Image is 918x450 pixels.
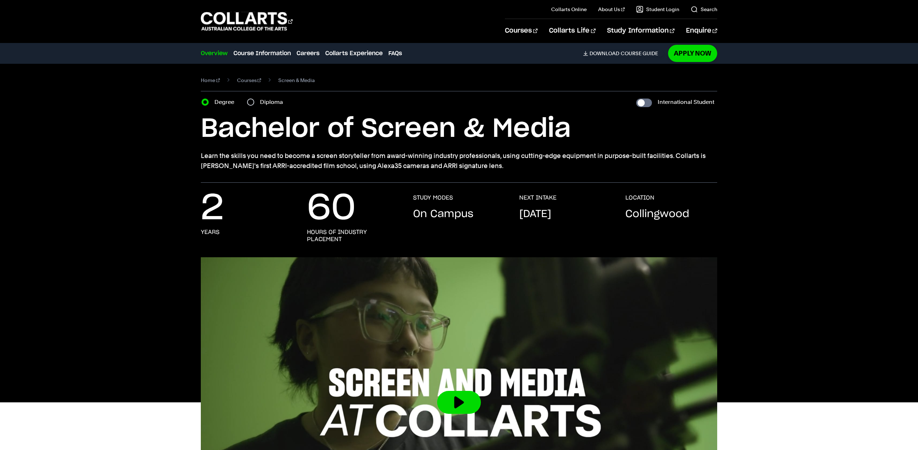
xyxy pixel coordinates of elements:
a: Collarts Life [549,19,595,43]
a: Enquire [686,19,717,43]
a: Student Login [636,6,679,13]
a: Collarts Experience [325,49,383,58]
a: Courses [237,75,261,85]
a: Courses [505,19,538,43]
a: DownloadCourse Guide [583,50,664,57]
h3: years [201,229,219,236]
label: Diploma [260,97,287,107]
h1: Bachelor of Screen & Media [201,113,717,145]
h3: STUDY MODES [413,194,453,201]
p: 2 [201,194,224,223]
span: Download [590,50,619,57]
h3: LOCATION [625,194,654,201]
p: 60 [307,194,356,223]
h3: hours of industry placement [307,229,399,243]
p: [DATE] [519,207,551,221]
a: Study Information [607,19,675,43]
div: Go to homepage [201,11,293,32]
p: Collingwood [625,207,689,221]
a: Overview [201,49,228,58]
a: Home [201,75,220,85]
a: About Us [598,6,625,13]
a: Apply Now [668,45,717,62]
p: Learn the skills you need to become a screen storyteller from award-winning industry professional... [201,151,717,171]
p: On Campus [413,207,473,221]
a: Collarts Online [551,6,587,13]
h3: NEXT INTAKE [519,194,557,201]
a: Careers [297,49,320,58]
label: Degree [214,97,238,107]
span: Screen & Media [278,75,315,85]
a: FAQs [388,49,402,58]
a: Course Information [233,49,291,58]
label: International Student [658,97,714,107]
a: Search [691,6,717,13]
